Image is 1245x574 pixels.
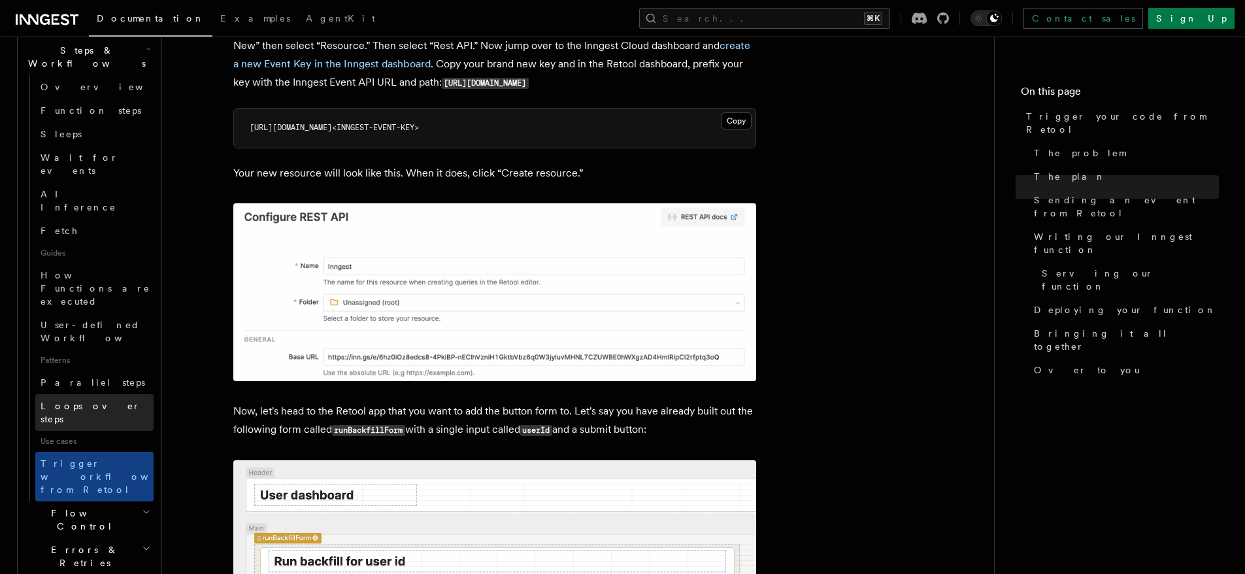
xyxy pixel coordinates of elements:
span: Overview [41,82,175,92]
span: Sleeps [41,129,82,139]
a: Trigger workflows from Retool [35,452,154,501]
a: Contact sales [1023,8,1143,29]
a: Serving our function [1037,262,1219,298]
div: Steps & Workflows [23,75,154,501]
span: Patterns [35,350,154,371]
a: AgentKit [298,4,383,35]
a: Trigger your code from Retool [1021,105,1219,141]
a: Fetch [35,219,154,243]
span: Documentation [97,13,205,24]
p: To send data from Retool, we'll need to set up a “ ” first. On your Resources tab in Retool, clic... [233,18,756,92]
a: Examples [212,4,298,35]
button: Flow Control [23,501,154,538]
a: The plan [1029,165,1219,188]
span: Examples [220,13,290,24]
span: Function steps [41,105,141,116]
kbd: ⌘K [864,12,882,25]
button: Search...⌘K [639,8,890,29]
code: [URL][DOMAIN_NAME] [442,78,529,89]
button: Copy [721,112,752,129]
a: Sleeps [35,122,154,146]
a: Over to you [1029,358,1219,382]
img: Inngest Retool resource screenshot [233,203,756,381]
span: How Functions are executed [41,270,150,307]
button: Steps & Workflows [23,39,154,75]
span: Over to you [1034,363,1140,377]
p: Now, let's head to the Retool app that you want to add the button form to. Let's say you have alr... [233,402,756,439]
span: Deploying your function [1034,303,1216,316]
a: Documentation [89,4,212,37]
span: Wait for events [41,152,118,176]
a: Sign Up [1148,8,1235,29]
span: The problem [1034,146,1125,160]
span: Writing our Inngest function [1034,230,1219,256]
span: AI Inference [41,189,116,212]
span: Trigger workflows from Retool [41,458,184,495]
a: Parallel steps [35,371,154,394]
a: Sending an event from Retool [1029,188,1219,225]
a: AI Inference [35,182,154,219]
span: Flow Control [23,507,142,533]
a: Wait for events [35,146,154,182]
span: Use cases [35,431,154,452]
span: User-defined Workflows [41,320,158,343]
span: Sending an event from Retool [1034,194,1219,220]
span: Steps & Workflows [23,44,146,70]
span: Fetch [41,226,78,236]
button: Toggle dark mode [971,10,1002,26]
span: [URL][DOMAIN_NAME]<INNGEST-EVENT-KEY> [250,123,419,132]
span: The plan [1034,170,1106,183]
span: Serving our function [1042,267,1219,293]
span: Guides [35,243,154,263]
a: Loops over steps [35,394,154,431]
span: Trigger your code from Retool [1026,110,1219,136]
span: AgentKit [306,13,375,24]
h4: On this page [1021,84,1219,105]
p: Your new resource will look like this. When it does, click “Create resource.” [233,164,756,182]
code: runBackfillForm [332,425,405,436]
a: Function steps [35,99,154,122]
a: Deploying your function [1029,298,1219,322]
a: Writing our Inngest function [1029,225,1219,262]
a: User-defined Workflows [35,313,154,350]
a: The problem [1029,141,1219,165]
code: userId [520,425,552,436]
a: How Functions are executed [35,263,154,313]
span: Errors & Retries [23,543,142,569]
a: Overview [35,75,154,99]
span: Loops over steps [41,401,141,424]
span: Parallel steps [41,377,145,388]
a: Bringing it all together [1029,322,1219,358]
span: Bringing it all together [1034,327,1219,353]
